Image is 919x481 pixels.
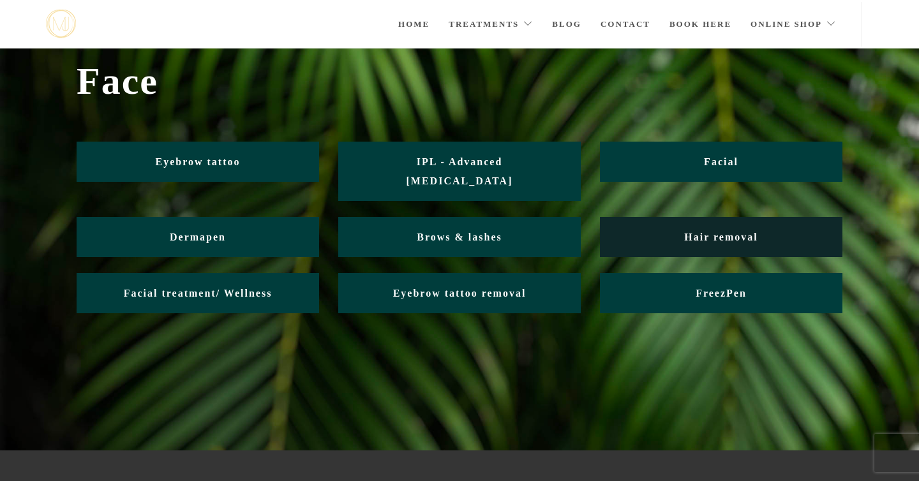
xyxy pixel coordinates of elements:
a: FreezPen [600,273,842,313]
font: Facial treatment/ Wellness [124,288,273,299]
a: IPL - Advanced [MEDICAL_DATA] [338,142,581,201]
font: Book here [669,19,731,29]
a: Blog [552,2,581,47]
a: Dermapen [77,217,319,257]
font: IPL - Advanced [MEDICAL_DATA] [407,156,513,186]
a: Online shop [751,2,836,47]
a: Brows & lashes [338,217,581,257]
font: Dermapen [170,232,226,242]
a: Facial [600,142,842,182]
font: Online shop [751,19,822,29]
font: Eyebrow tattoo removal [393,288,527,299]
a: mjstudio mjstudio mjstudio [46,10,76,38]
font: Home [398,19,430,29]
a: Eyebrow tattoo [77,142,319,182]
font: FreezPen [696,288,747,299]
a: Contact [601,2,650,47]
font: Blog [552,19,581,29]
font: Facial [704,156,738,167]
a: Book here [669,2,731,47]
a: Hair removal [600,217,842,257]
a: Eyebrow tattoo removal [338,273,581,313]
font: Contact [601,19,650,29]
img: mjstudio [46,10,76,38]
font: Treatments [449,19,519,29]
font: Eyebrow tattoo [155,156,240,167]
font: Brows & lashes [417,232,502,242]
font: Hair removal [684,232,758,242]
a: Treatments [449,2,533,47]
font: Face [77,60,158,102]
a: Facial treatment/ Wellness [77,273,319,313]
a: Home [398,2,430,47]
